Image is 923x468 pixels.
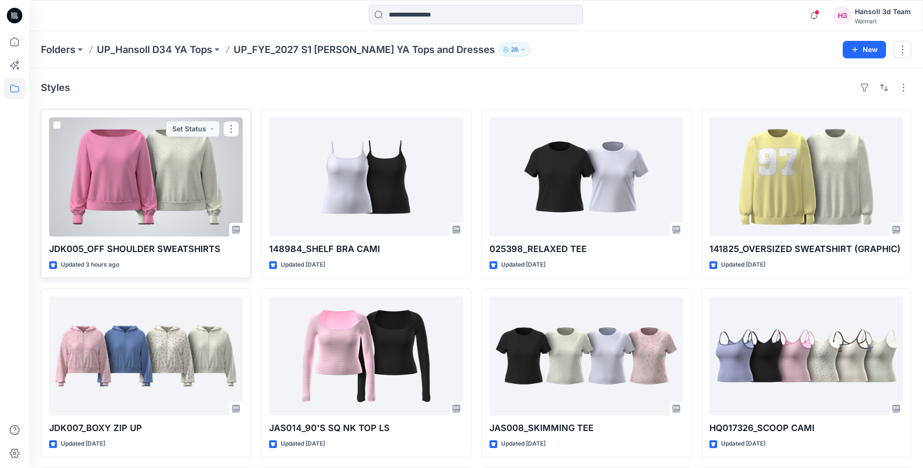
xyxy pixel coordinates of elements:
p: UP_FYE_2027 S1 [PERSON_NAME] YA Tops and Dresses [234,43,495,56]
div: H3 [833,7,851,24]
p: 148984_SHELF BRA CAMI [269,242,463,256]
p: JDK005_OFF SHOULDER SWEATSHIRTS [49,242,243,256]
p: 025398_RELAXED TEE [489,242,683,256]
p: Updated 3 hours ago [61,260,119,270]
a: HQ017326_SCOOP CAMI [709,296,903,415]
a: Folders [41,43,75,56]
p: Updated [DATE] [281,260,325,270]
p: HQ017326_SCOOP CAMI [709,421,903,435]
a: UP_Hansoll D34 YA Tops [97,43,212,56]
div: Walmart [855,18,911,25]
a: 025398_RELAXED TEE [489,117,683,236]
p: 141825_OVERSIZED SWEATSHIRT (GRAPHIC) [709,242,903,256]
p: Updated [DATE] [721,439,765,449]
p: JDK007_BOXY ZIP UP [49,421,243,435]
div: Hansoll 3d Team [855,6,911,18]
p: Updated [DATE] [501,439,545,449]
button: New [843,41,886,58]
p: JAS014_90'S SQ NK TOP LS [269,421,463,435]
a: 148984_SHELF BRA CAMI [269,117,463,236]
a: 141825_OVERSIZED SWEATSHIRT (GRAPHIC) [709,117,903,236]
a: JDK007_BOXY ZIP UP [49,296,243,415]
p: JAS008_SKIMMING TEE [489,421,683,435]
p: Updated [DATE] [501,260,545,270]
p: Updated [DATE] [721,260,765,270]
p: Updated [DATE] [281,439,325,449]
a: JAS008_SKIMMING TEE [489,296,683,415]
button: 28 [499,43,530,56]
a: JAS014_90'S SQ NK TOP LS [269,296,463,415]
p: 28 [511,44,518,55]
p: Updated [DATE] [61,439,105,449]
a: JDK005_OFF SHOULDER SWEATSHIRTS [49,117,243,236]
h4: Styles [41,82,70,93]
